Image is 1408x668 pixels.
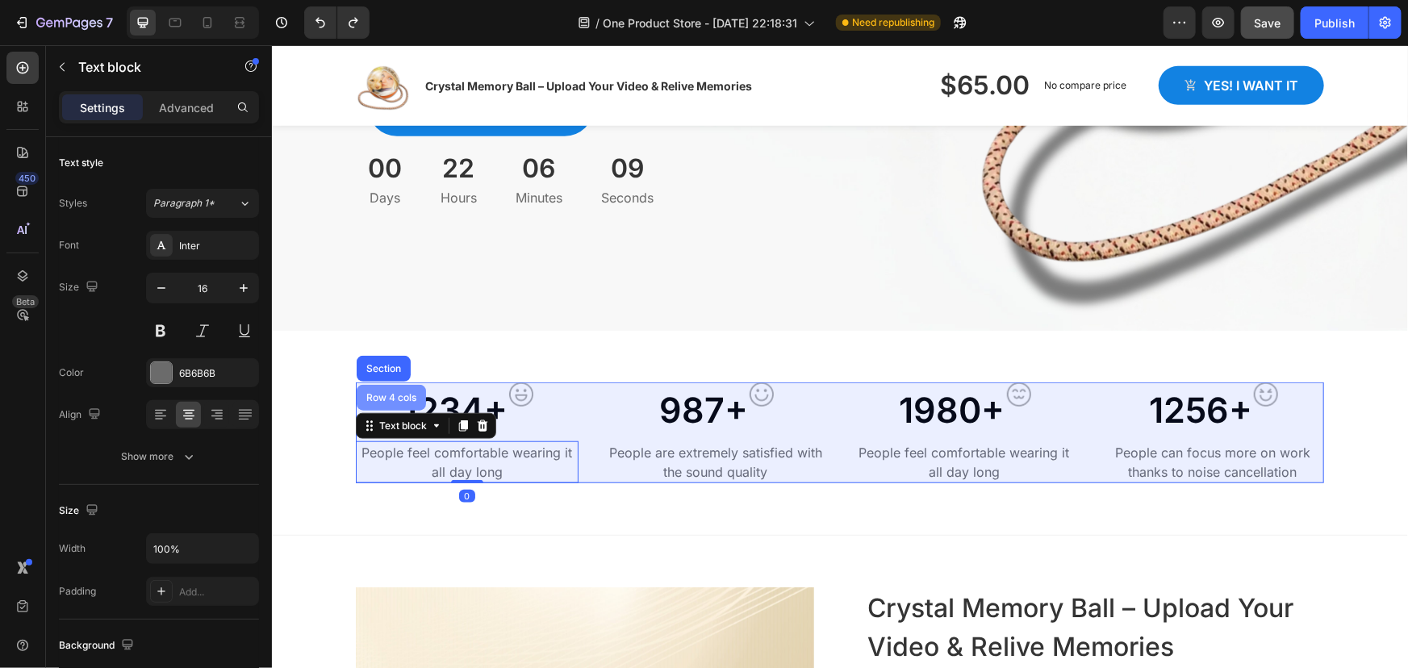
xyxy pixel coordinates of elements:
div: 0 [187,445,203,457]
div: Font [59,238,79,253]
span: / [595,15,600,31]
p: People feel comfortable wearing it all day long [86,398,305,436]
input: Auto [147,534,258,563]
p: 1980+ [628,339,733,391]
div: Undo/Redo [304,6,370,39]
div: Row 4 cols [91,348,148,357]
img: Alt Image [237,337,261,361]
div: 450 [15,172,39,185]
p: People feel comfortable wearing it all day long [583,398,802,436]
button: Show more [59,442,259,471]
div: Color [59,365,84,380]
p: 1234+ [131,339,236,391]
div: Width [59,541,86,556]
div: Size [59,277,102,299]
p: 7 [106,13,113,32]
img: Alt Image [982,337,1006,361]
div: 6B6B6B [179,366,255,381]
div: Show more [122,449,197,465]
button: Publish [1301,6,1368,39]
span: One Product Store - [DATE] 22:18:31 [603,15,797,31]
h1: Crystal Memory Ball – Upload Your Video & Relive Memories [595,542,1053,623]
img: Alt Image [478,337,502,361]
img: Alt Image [735,337,759,361]
div: Text style [59,156,103,170]
button: Save [1241,6,1294,39]
div: Background [59,635,137,657]
button: Paragraph 1* [146,189,259,218]
p: Text block [78,57,215,77]
div: Size [59,500,102,522]
iframe: Design area [272,45,1408,668]
div: Padding [59,584,96,599]
span: Save [1255,16,1281,30]
p: 1256+ [877,339,980,391]
p: Settings [80,99,125,116]
div: Section [91,319,132,328]
div: Publish [1314,15,1355,31]
p: People can focus more on work thanks to noise cancellation [831,398,1051,436]
div: Beta [12,295,39,308]
div: Align [59,404,104,426]
div: Inter [179,239,255,253]
div: Add... [179,585,255,599]
div: Styles [59,196,87,211]
span: Paragraph 1* [153,196,215,211]
span: Need republishing [852,15,934,30]
p: People are extremely satisfied with the sound quality [334,398,554,436]
div: Text block [104,374,158,388]
button: 7 [6,6,120,39]
p: Advanced [159,99,214,116]
div: 09 [329,104,382,143]
p: Seconds [329,143,382,162]
p: 987+ [387,339,476,391]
